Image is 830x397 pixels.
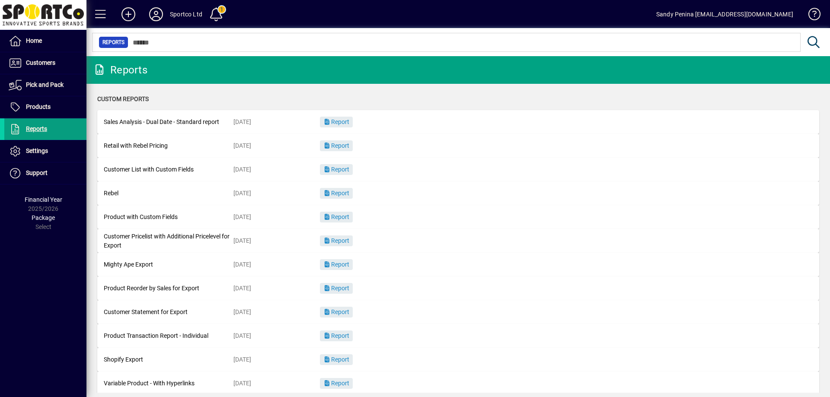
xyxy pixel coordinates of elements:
span: Products [26,103,51,110]
div: [DATE] [233,308,320,317]
div: Variable Product - With Hyperlinks [104,379,233,388]
span: Report [323,285,349,292]
span: Report [323,213,349,220]
div: Sportco Ltd [170,7,202,21]
span: Report [323,142,349,149]
span: Report [323,308,349,315]
span: Report [323,166,349,173]
span: Reports [102,38,124,47]
button: Report [320,259,353,270]
span: Home [26,37,42,44]
button: Report [320,212,353,222]
button: Report [320,354,353,365]
div: Customer Pricelist with Additional Pricelevel for Export [104,232,233,250]
button: Report [320,283,353,294]
button: Profile [142,6,170,22]
div: Product Transaction Report - Individual [104,331,233,340]
span: Report [323,356,349,363]
div: Retail with Rebel Pricing [104,141,233,150]
button: Report [320,164,353,175]
button: Report [320,117,353,127]
span: Report [323,380,349,387]
div: [DATE] [233,236,320,245]
span: Report [323,237,349,244]
div: Product Reorder by Sales for Export [104,284,233,293]
div: [DATE] [233,189,320,198]
button: Report [320,378,353,389]
button: Report [320,235,353,246]
a: Customers [4,52,86,74]
span: Customers [26,59,55,66]
div: [DATE] [233,141,320,150]
a: Settings [4,140,86,162]
div: Shopify Export [104,355,233,364]
div: Reports [93,63,147,77]
div: Customer List with Custom Fields [104,165,233,174]
div: [DATE] [233,355,320,364]
a: Products [4,96,86,118]
div: [DATE] [233,213,320,222]
div: Rebel [104,189,233,198]
a: Support [4,162,86,184]
div: Sales Analysis - Dual Date - Standard report [104,118,233,127]
button: Report [320,307,353,318]
span: Report [323,261,349,268]
div: Mighty Ape Export [104,260,233,269]
span: Custom Reports [97,95,149,102]
div: [DATE] [233,118,320,127]
span: Support [26,169,48,176]
div: Customer Statement for Export [104,308,233,317]
button: Add [115,6,142,22]
div: [DATE] [233,284,320,293]
a: Home [4,30,86,52]
span: Report [323,118,349,125]
a: Knowledge Base [802,2,819,30]
span: Report [323,332,349,339]
button: Report [320,330,353,341]
span: Pick and Pack [26,81,64,88]
span: Settings [26,147,48,154]
span: Reports [26,125,47,132]
span: Report [323,190,349,197]
button: Report [320,188,353,199]
div: [DATE] [233,379,320,388]
button: Report [320,140,353,151]
span: Financial Year [25,196,62,203]
div: [DATE] [233,260,320,269]
div: [DATE] [233,165,320,174]
a: Pick and Pack [4,74,86,96]
div: Sandy Penina [EMAIL_ADDRESS][DOMAIN_NAME] [656,7,793,21]
span: Package [32,214,55,221]
div: [DATE] [233,331,320,340]
div: Product with Custom Fields [104,213,233,222]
